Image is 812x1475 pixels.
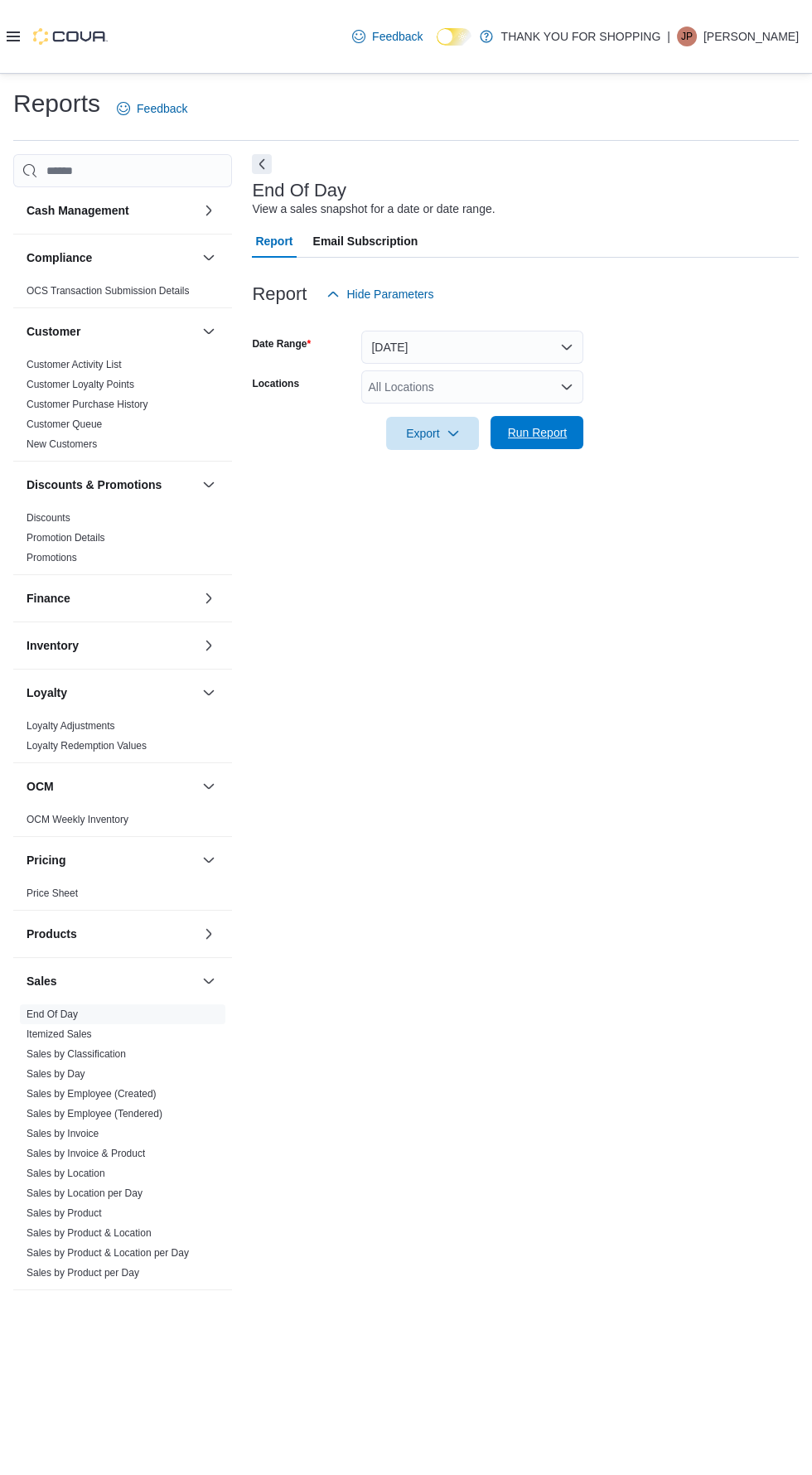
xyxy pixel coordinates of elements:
span: Discounts [27,511,70,525]
button: Next [252,154,272,174]
span: Customer Purchase History [27,398,148,411]
span: Price Sheet [27,887,78,900]
span: End Of Day [27,1008,78,1021]
a: Loyalty Redemption Values [27,740,147,752]
span: New Customers [27,438,97,451]
div: Joe Pepe [677,27,697,46]
button: Loyalty [199,683,219,703]
h3: Customer [27,323,80,340]
a: Customer Loyalty Points [27,379,134,390]
span: Feedback [137,100,187,117]
h3: Discounts & Promotions [27,476,162,493]
span: Itemized Sales [27,1028,92,1041]
span: Loyalty Adjustments [27,719,115,733]
span: Sales by Product [27,1207,102,1220]
div: Discounts & Promotions [13,508,232,574]
span: Sales by Classification [27,1047,126,1061]
span: Promotions [27,551,77,564]
a: OCS Transaction Submission Details [27,285,190,297]
h3: Cash Management [27,202,129,219]
label: Date Range [252,337,311,351]
button: Run Report [491,416,583,449]
a: Sales by Product [27,1207,102,1219]
a: Customer Activity List [27,359,122,370]
button: [DATE] [361,331,583,364]
p: | [667,27,670,46]
a: Loyalty Adjustments [27,720,115,732]
span: Run Report [508,424,568,441]
span: Sales by Location per Day [27,1187,143,1200]
span: OCM Weekly Inventory [27,813,128,826]
a: Sales by Classification [27,1048,126,1060]
span: Loyalty Redemption Values [27,739,147,752]
span: Sales by Location [27,1167,105,1180]
span: Hide Parameters [346,286,433,302]
button: Discounts & Promotions [199,475,219,495]
a: Customer Queue [27,418,102,430]
span: Sales by Employee (Created) [27,1087,157,1100]
button: Finance [199,588,219,608]
button: Open list of options [560,380,573,394]
button: Sales [27,973,196,989]
span: Customer Queue [27,418,102,431]
input: Dark Mode [437,28,471,46]
span: Customer Activity List [27,358,122,371]
h3: Finance [27,590,70,607]
button: Inventory [27,637,196,654]
h3: Loyalty [27,684,67,701]
button: Sales [199,971,219,991]
button: Discounts & Promotions [27,476,196,493]
div: View a sales snapshot for a date or date range. [252,201,495,218]
button: Compliance [27,249,196,266]
h3: End Of Day [252,181,346,201]
a: Promotion Details [27,532,105,544]
div: Sales [13,1004,232,1289]
a: Promotions [27,552,77,563]
a: Feedback [110,92,194,125]
p: THANK YOU FOR SHOPPING [501,27,661,46]
span: Email Subscription [313,225,418,258]
h3: Inventory [27,637,79,654]
a: End Of Day [27,1008,78,1020]
a: Sales by Product & Location per Day [27,1247,189,1259]
span: OCS Transaction Submission Details [27,284,190,297]
span: Customer Loyalty Points [27,378,134,391]
a: Customer Purchase History [27,399,148,410]
button: OCM [199,776,219,796]
button: Customer [199,322,219,341]
span: Promotion Details [27,531,105,544]
div: Loyalty [13,716,232,762]
a: Sales by Location [27,1168,105,1179]
span: Sales by Employee (Tendered) [27,1107,162,1120]
button: Products [199,924,219,944]
button: Finance [27,590,196,607]
button: Customer [27,323,196,340]
div: Compliance [13,281,232,307]
a: Feedback [346,20,429,53]
h3: Report [252,284,307,304]
span: Feedback [372,28,423,45]
span: Sales by Product & Location per Day [27,1246,189,1260]
h3: Compliance [27,249,92,266]
a: OCM Weekly Inventory [27,814,128,825]
button: Cash Management [199,201,219,220]
span: Sales by Invoice & Product [27,1147,145,1160]
a: Price Sheet [27,887,78,899]
span: JP [681,27,693,46]
button: Inventory [199,636,219,655]
h3: Products [27,926,77,942]
a: Sales by Employee (Created) [27,1088,157,1100]
div: Pricing [13,883,232,910]
button: OCM [27,778,196,795]
button: Pricing [27,852,196,868]
a: Sales by Invoice [27,1128,99,1139]
span: Sales by Invoice [27,1127,99,1140]
a: Sales by Employee (Tendered) [27,1108,162,1120]
a: Sales by Product & Location [27,1227,152,1239]
img: Cova [33,28,108,45]
h1: Reports [13,87,100,120]
a: Sales by Invoice & Product [27,1148,145,1159]
a: New Customers [27,438,97,450]
button: Cash Management [27,202,196,219]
